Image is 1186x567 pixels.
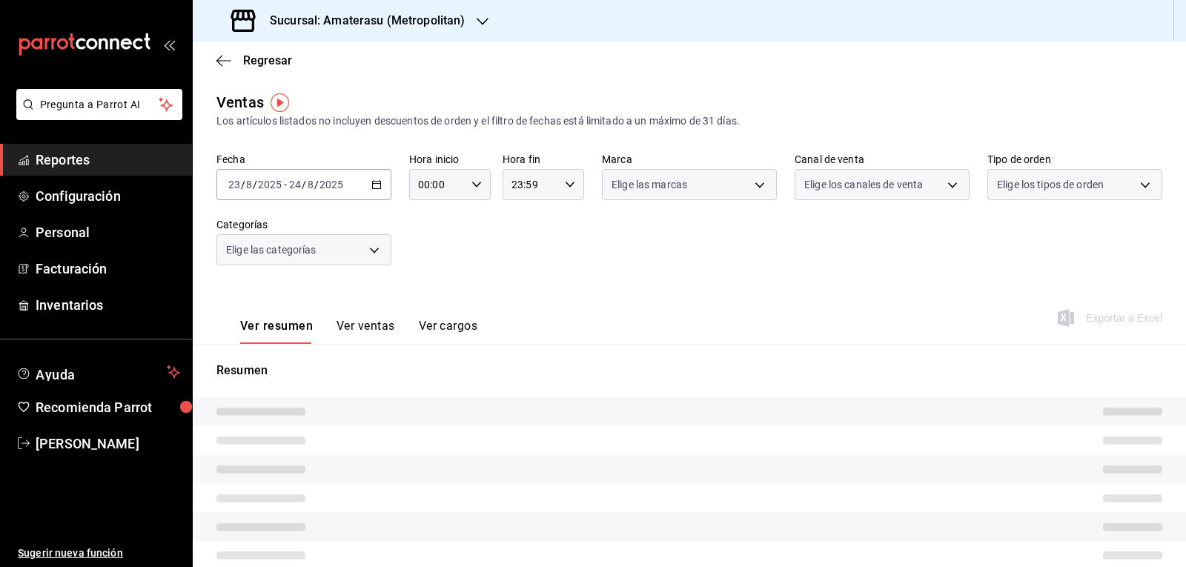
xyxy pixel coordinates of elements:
[241,179,245,190] span: /
[243,53,292,67] span: Regresar
[36,222,180,242] span: Personal
[804,177,923,192] span: Elige los canales de venta
[36,295,180,315] span: Inventarios
[216,113,1162,129] div: Los artículos listados no incluyen descuentos de orden y el filtro de fechas está limitado a un m...
[228,179,241,190] input: --
[226,242,317,257] span: Elige las categorías
[257,179,282,190] input: ----
[163,39,175,50] button: open_drawer_menu
[987,154,1162,165] label: Tipo de orden
[36,186,180,206] span: Configuración
[612,177,687,192] span: Elige las marcas
[271,93,289,112] img: Tooltip marker
[288,179,302,190] input: --
[16,89,182,120] button: Pregunta a Parrot AI
[36,363,161,381] span: Ayuda
[216,362,1162,379] p: Resumen
[419,319,478,344] button: Ver cargos
[40,97,159,113] span: Pregunta a Parrot AI
[409,154,491,165] label: Hora inicio
[10,107,182,123] a: Pregunta a Parrot AI
[337,319,395,344] button: Ver ventas
[997,177,1104,192] span: Elige los tipos de orden
[240,319,477,344] div: navigation tabs
[258,12,465,30] h3: Sucursal: Amaterasu (Metropolitan)
[36,397,180,417] span: Recomienda Parrot
[314,179,319,190] span: /
[602,154,777,165] label: Marca
[253,179,257,190] span: /
[36,259,180,279] span: Facturación
[216,219,391,230] label: Categorías
[240,319,313,344] button: Ver resumen
[302,179,306,190] span: /
[503,154,584,165] label: Hora fin
[36,150,180,170] span: Reportes
[216,91,264,113] div: Ventas
[216,154,391,165] label: Fecha
[284,179,287,190] span: -
[307,179,314,190] input: --
[216,53,292,67] button: Regresar
[36,434,180,454] span: [PERSON_NAME]
[795,154,970,165] label: Canal de venta
[319,179,344,190] input: ----
[18,546,180,561] span: Sugerir nueva función
[245,179,253,190] input: --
